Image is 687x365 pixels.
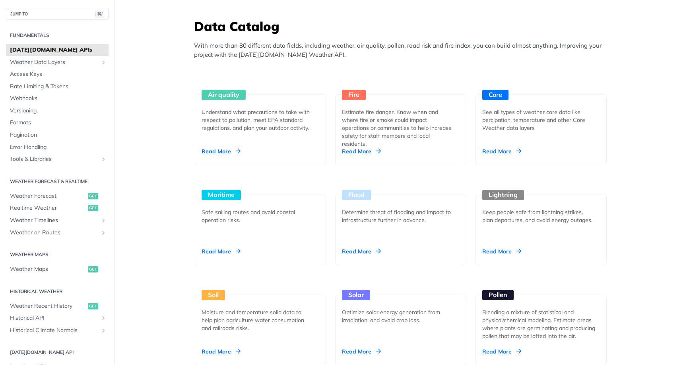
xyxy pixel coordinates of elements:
[88,266,98,272] span: get
[342,308,453,324] div: Optimize solar energy generation from irradiation, and avoid crop loss.
[6,349,109,356] h2: [DATE][DOMAIN_NAME] API
[202,290,225,300] div: Soil
[10,265,86,273] span: Weather Maps
[6,32,109,39] h2: Fundamentals
[88,303,98,309] span: get
[100,59,107,66] button: Show subpages for Weather Data Layers
[6,141,109,153] a: Error Handling
[100,230,107,236] button: Show subpages for Weather on Routes
[6,44,109,56] a: [DATE][DOMAIN_NAME] APIs
[6,288,109,295] h2: Historical Weather
[482,190,524,200] div: Lightning
[10,143,107,151] span: Error Handling
[202,108,313,132] div: Understand what precautions to take with respect to pollution, meet EPA standard regulations, and...
[192,65,329,165] a: Air quality Understand what precautions to take with respect to pollution, meet EPA standard regu...
[100,327,107,334] button: Show subpages for Historical Climate Normals
[10,107,107,115] span: Versioning
[6,312,109,324] a: Historical APIShow subpages for Historical API
[100,156,107,162] button: Show subpages for Tools & Libraries
[342,290,370,300] div: Solar
[194,17,611,35] h3: Data Catalog
[202,348,241,355] div: Read More
[192,165,329,265] a: Maritime Safe sailing routes and avoid coastal operation risks. Read More
[100,217,107,224] button: Show subpages for Weather Timelines
[202,247,241,255] div: Read More
[482,308,600,340] div: Blending a mixture of statistical and physical/chemical modeling. Estimate areas where plants are...
[10,83,107,91] span: Rate Limiting & Tokens
[482,108,594,132] div: See all types of weather core data like percipation, temperature and other Core Weather data layers
[6,324,109,336] a: Historical Climate NormalsShow subpages for Historical Climate Normals
[10,46,107,54] span: [DATE][DOMAIN_NAME] APIs
[88,193,98,199] span: get
[6,81,109,93] a: Rate Limiting & Tokens
[202,90,246,100] div: Air quality
[10,119,107,127] span: Formats
[6,190,109,202] a: Weather Forecastget
[10,70,107,78] span: Access Keys
[6,251,109,258] h2: Weather Maps
[482,90,508,100] div: Core
[6,8,109,20] button: JUMP TO⌘/
[10,58,98,66] span: Weather Data Layers
[482,208,594,224] div: Keep people safe from lightning strikes, plan departures, and avoid energy outages.
[6,178,109,185] h2: Weather Forecast & realtime
[482,147,521,155] div: Read More
[10,302,86,310] span: Weather Recent History
[6,214,109,226] a: Weather TimelinesShow subpages for Weather Timelines
[194,41,611,59] p: With more than 80 different data fields, including weather, air quality, pollen, road risk and fi...
[6,129,109,141] a: Pagination
[482,247,521,255] div: Read More
[6,227,109,239] a: Weather on RoutesShow subpages for Weather on Routes
[10,155,98,163] span: Tools & Libraries
[342,90,366,100] div: Fire
[6,153,109,165] a: Tools & LibrariesShow subpages for Tools & Libraries
[202,190,241,200] div: Maritime
[342,108,453,148] div: Estimate fire danger. Know when and where fire or smoke could impact operations or communities to...
[95,11,104,17] span: ⌘/
[10,229,98,237] span: Weather on Routes
[202,208,313,224] div: Safe sailing routes and avoid coastal operation risks.
[10,95,107,102] span: Webhooks
[472,65,610,165] a: Core See all types of weather core data like percipation, temperature and other Core Weather data...
[10,204,86,212] span: Realtime Weather
[202,147,241,155] div: Read More
[10,131,107,139] span: Pagination
[6,263,109,275] a: Weather Mapsget
[6,117,109,129] a: Formats
[100,315,107,321] button: Show subpages for Historical API
[342,147,381,155] div: Read More
[6,68,109,80] a: Access Keys
[6,202,109,214] a: Realtime Weatherget
[10,192,86,200] span: Weather Forecast
[342,247,381,255] div: Read More
[6,105,109,117] a: Versioning
[332,65,470,165] a: Fire Estimate fire danger. Know when and where fire or smoke could impact operations or communiti...
[88,205,98,211] span: get
[472,165,610,265] a: Lightning Keep people safe from lightning strikes, plan departures, and avoid energy outages. Rea...
[342,208,453,224] div: Determine threat of flooding and impact to infrastructure further in advance.
[6,56,109,68] a: Weather Data LayersShow subpages for Weather Data Layers
[342,348,381,355] div: Read More
[10,216,98,224] span: Weather Timelines
[202,308,313,332] div: Moisture and temperature solid data to help plan agriculture water consumption and railroads risks.
[482,348,521,355] div: Read More
[6,93,109,104] a: Webhooks
[342,190,371,200] div: Flood
[482,290,514,300] div: Pollen
[10,314,98,322] span: Historical API
[10,326,98,334] span: Historical Climate Normals
[6,300,109,312] a: Weather Recent Historyget
[332,165,470,265] a: Flood Determine threat of flooding and impact to infrastructure further in advance. Read More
